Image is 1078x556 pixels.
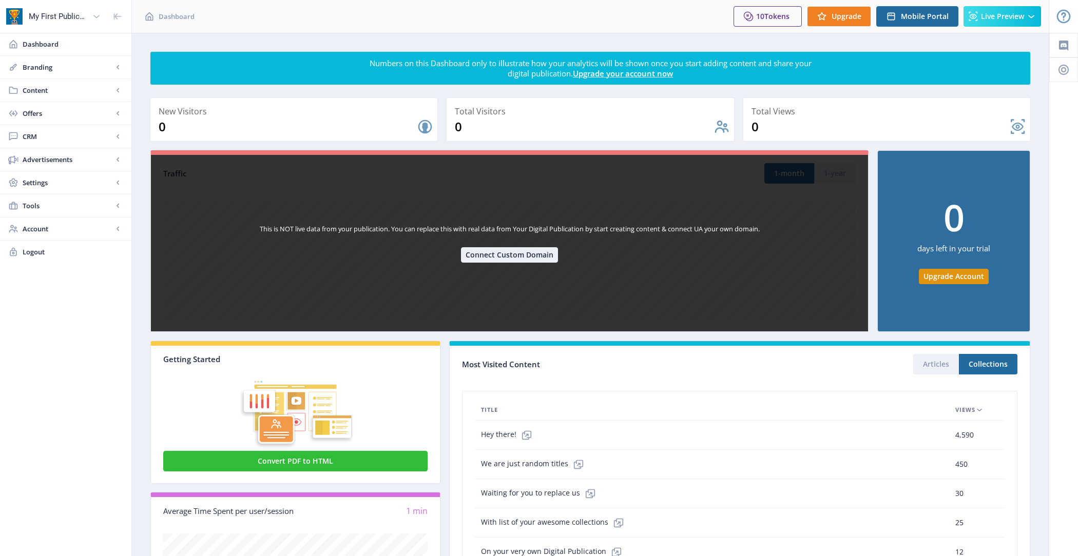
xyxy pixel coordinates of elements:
[163,451,428,471] button: Convert PDF to HTML
[734,6,802,27] button: 10Tokens
[260,224,760,247] div: This is NOT live data from your publication. You can replace this with real data from Your Digita...
[955,517,964,529] span: 25
[981,12,1024,21] span: Live Preview
[23,85,113,95] span: Content
[23,247,123,257] span: Logout
[481,483,601,504] span: Waiting for you to replace us
[955,404,975,416] span: Views
[23,39,123,49] span: Dashboard
[876,6,958,27] button: Mobile Portal
[455,104,729,118] div: Total Visitors
[913,354,959,374] button: Articles
[6,8,23,25] img: app-icon.png
[955,429,974,441] span: 4,590
[807,6,871,27] button: Upgrade
[481,454,589,474] span: We are just random titles
[369,58,812,78] div: Numbers on this Dashboard only to illustrate how your analytics will be shown once you start addi...
[159,118,417,135] div: 0
[481,425,537,445] span: Hey there!
[919,269,989,284] button: Upgrade Account
[832,12,861,21] span: Upgrade
[23,108,113,118] span: Offers
[481,404,498,416] span: Title
[29,5,88,28] div: My First Publication
[163,505,296,517] div: Average Time Spent per user/session
[163,354,428,364] div: Getting Started
[163,364,428,449] img: graphic
[23,177,113,188] span: Settings
[901,12,949,21] span: Mobile Portal
[955,458,968,470] span: 450
[23,154,113,165] span: Advertisements
[23,224,113,234] span: Account
[955,487,964,500] span: 30
[296,505,428,517] div: 1 min
[23,201,113,211] span: Tools
[964,6,1041,27] button: Live Preview
[461,247,558,263] button: Connect Custom Domain
[573,68,673,78] a: Upgrade your account now
[159,104,433,118] div: New Visitors
[944,198,965,235] div: 0
[455,118,713,135] div: 0
[752,118,1010,135] div: 0
[23,62,113,72] span: Branding
[23,131,113,142] span: CRM
[959,354,1017,374] button: Collections
[764,11,790,21] span: Tokens
[462,356,740,372] div: Most Visited Content
[481,512,629,533] span: With list of your awesome collections
[752,104,1026,118] div: Total Views
[159,11,195,22] span: Dashboard
[917,235,990,269] div: days left in your trial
